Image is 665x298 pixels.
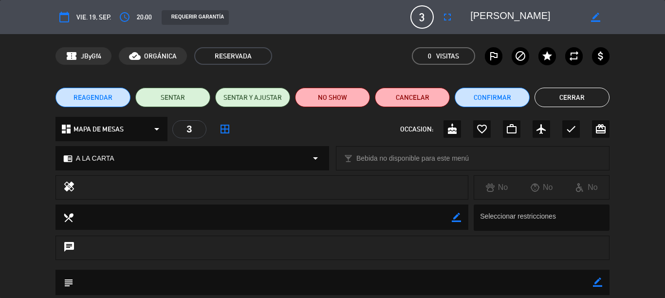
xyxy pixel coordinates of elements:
span: JByGf4 [81,51,101,62]
i: arrow_drop_down [151,123,163,135]
i: dashboard [60,123,72,135]
i: calendar_today [58,11,70,23]
i: card_giftcard [595,123,607,135]
i: work_outline [506,123,517,135]
i: access_time [119,11,130,23]
span: 0 [428,51,431,62]
i: attach_money [595,50,607,62]
span: Bebida no disponible para este menú [356,153,469,164]
span: REAGENDAR [74,93,112,103]
span: MAPA DE MESAS [74,124,124,135]
i: local_bar [344,154,353,163]
i: fullscreen [442,11,453,23]
button: SENTAR Y AJUSTAR [215,88,290,107]
i: cloud_done [129,50,141,62]
i: block [515,50,526,62]
span: 20:00 [137,12,152,23]
i: border_color [452,213,461,222]
span: ORGÁNICA [144,51,177,62]
div: 3 [172,120,206,138]
i: chat [63,241,75,255]
button: access_time [116,8,133,26]
i: border_all [219,123,231,135]
button: Confirmar [455,88,530,107]
button: fullscreen [439,8,456,26]
i: airplanemode_active [536,123,547,135]
i: border_color [593,278,602,287]
div: No [519,181,564,194]
i: star [541,50,553,62]
button: REAGENDAR [55,88,130,107]
span: RESERVADA [194,47,272,65]
button: Cerrar [535,88,610,107]
button: Cancelar [375,88,450,107]
div: REQUERIR GARANTÍA [162,10,229,25]
i: subject [63,277,74,288]
button: calendar_today [55,8,73,26]
i: check [565,123,577,135]
div: No [564,181,609,194]
span: vie. 19, sep. [76,12,111,23]
span: A LA CARTA [76,153,114,164]
i: chrome_reader_mode [63,154,73,163]
i: arrow_drop_down [310,152,321,164]
i: outlined_flag [488,50,499,62]
i: healing [63,181,75,194]
span: confirmation_number [66,50,77,62]
span: 3 [410,5,434,29]
button: NO SHOW [295,88,370,107]
button: SENTAR [135,88,210,107]
i: border_color [591,13,600,22]
i: favorite_border [476,123,488,135]
i: repeat [568,50,580,62]
i: cake [446,123,458,135]
span: OCCASION: [400,124,433,135]
em: Visitas [436,51,459,62]
div: No [474,181,519,194]
i: local_dining [63,212,74,223]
